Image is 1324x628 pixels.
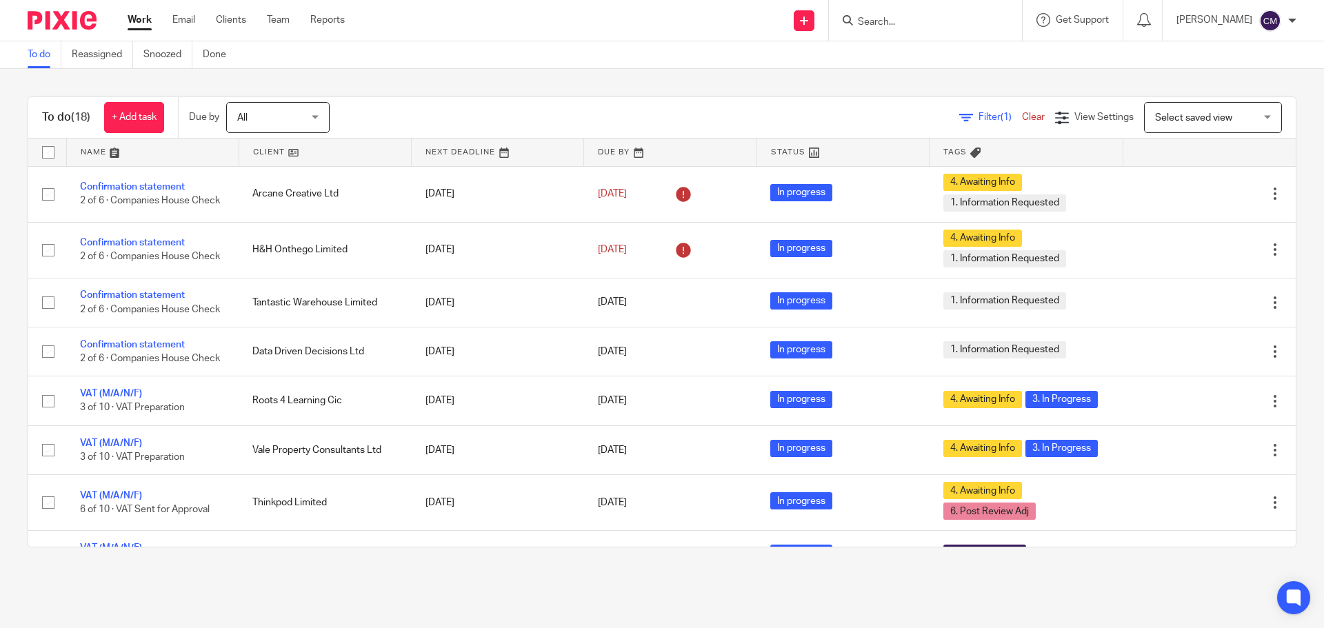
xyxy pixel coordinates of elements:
[28,41,61,68] a: To do
[80,438,142,448] a: VAT (M/A/N/F)
[203,41,237,68] a: Done
[239,425,411,474] td: Vale Property Consultants Ltd
[239,475,411,531] td: Thinkpod Limited
[80,290,185,300] a: Confirmation statement
[412,425,584,474] td: [DATE]
[1074,112,1134,122] span: View Settings
[412,166,584,222] td: [DATE]
[80,196,220,206] span: 2 of 6 · Companies House Check
[598,445,627,455] span: [DATE]
[770,184,832,201] span: In progress
[143,41,192,68] a: Snoozed
[80,305,220,314] span: 2 of 6 · Companies House Check
[239,222,411,278] td: H&H Onthego Limited
[412,475,584,531] td: [DATE]
[598,245,627,254] span: [DATE]
[80,389,142,398] a: VAT (M/A/N/F)
[72,41,133,68] a: Reassigned
[943,503,1036,520] span: 6. Post Review Adj
[943,148,967,156] span: Tags
[237,113,248,123] span: All
[943,230,1022,247] span: 4. Awaiting Info
[239,327,411,376] td: Data Driven Decisions Ltd
[979,112,1022,122] span: Filter
[412,278,584,327] td: [DATE]
[943,292,1066,310] span: 1. Information Requested
[412,531,584,580] td: [DATE]
[80,340,185,350] a: Confirmation statement
[80,354,220,363] span: 2 of 6 · Companies House Check
[1056,15,1109,25] span: Get Support
[80,452,185,462] span: 3 of 10 · VAT Preparation
[42,110,90,125] h1: To do
[310,13,345,27] a: Reports
[189,110,219,124] p: Due by
[80,182,185,192] a: Confirmation statement
[598,347,627,356] span: [DATE]
[80,543,142,553] a: VAT (M/A/N/F)
[943,174,1022,191] span: 4. Awaiting Info
[1022,112,1045,122] a: Clear
[239,376,411,425] td: Roots 4 Learning Cic
[943,341,1066,358] span: 1. Information Requested
[770,391,832,408] span: In progress
[1259,10,1281,32] img: svg%3E
[770,440,832,457] span: In progress
[267,13,290,27] a: Team
[412,222,584,278] td: [DATE]
[598,498,627,507] span: [DATE]
[598,298,627,307] span: [DATE]
[80,505,210,514] span: 6 of 10 · VAT Sent for Approval
[943,194,1066,212] span: 1. Information Requested
[239,531,411,580] td: App Electrical Ltd
[128,13,152,27] a: Work
[80,403,185,413] span: 3 of 10 · VAT Preparation
[1001,112,1012,122] span: (1)
[239,166,411,222] td: Arcane Creative Ltd
[856,17,981,29] input: Search
[1176,13,1252,27] p: [PERSON_NAME]
[80,238,185,247] a: Confirmation statement
[943,250,1066,267] span: 1. Information Requested
[770,545,832,562] span: In progress
[943,482,1022,499] span: 4. Awaiting Info
[216,13,246,27] a: Clients
[598,396,627,405] span: [DATE]
[1025,391,1098,408] span: 3. In Progress
[770,292,832,310] span: In progress
[770,240,832,257] span: In progress
[104,102,164,133] a: + Add task
[71,112,90,123] span: (18)
[1155,113,1232,123] span: Select saved view
[239,278,411,327] td: Tantastic Warehouse Limited
[943,545,1026,562] span: 7. Sent to Client
[770,341,832,358] span: In progress
[412,327,584,376] td: [DATE]
[1025,440,1098,457] span: 3. In Progress
[80,252,220,262] span: 2 of 6 · Companies House Check
[80,491,142,500] a: VAT (M/A/N/F)
[598,189,627,199] span: [DATE]
[412,376,584,425] td: [DATE]
[172,13,195,27] a: Email
[28,11,97,30] img: Pixie
[943,391,1022,408] span: 4. Awaiting Info
[943,440,1022,457] span: 4. Awaiting Info
[770,492,832,509] span: In progress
